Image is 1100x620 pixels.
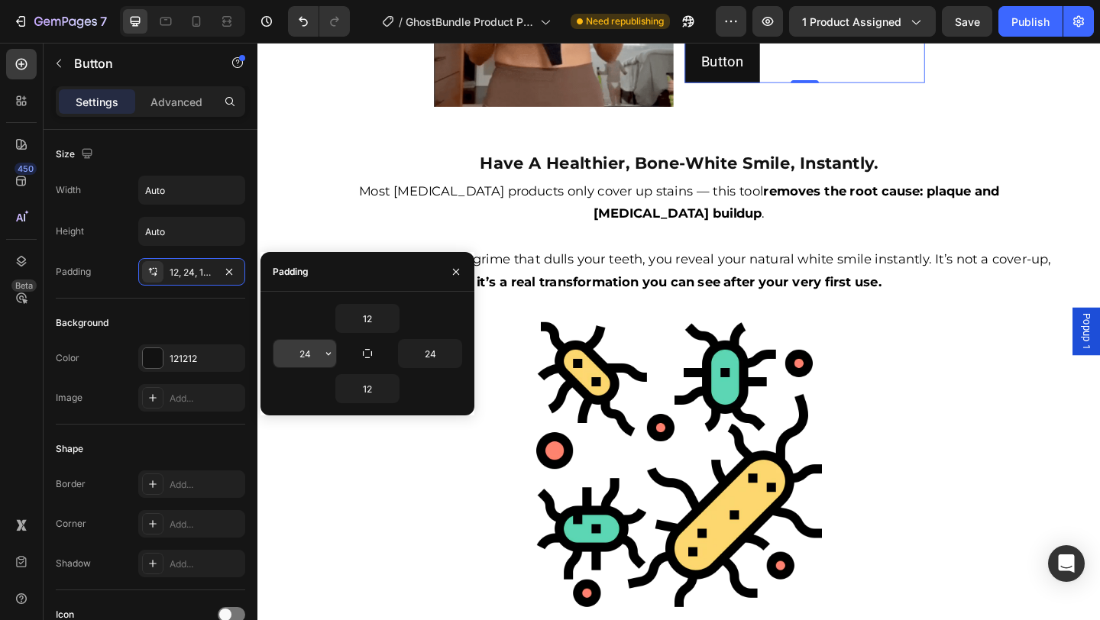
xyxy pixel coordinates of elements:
[483,7,528,34] p: Button
[955,15,980,28] span: Save
[789,6,936,37] button: 1 product assigned
[56,477,86,491] div: Border
[288,6,350,37] div: Undo/Redo
[139,218,244,245] input: Auto
[56,316,108,330] div: Background
[170,518,241,531] div: Add...
[894,294,909,334] span: Popup 1
[76,94,118,110] p: Settings
[802,14,901,30] span: 1 product assigned
[56,183,81,197] div: Width
[110,153,550,170] span: Most [MEDICAL_DATA] products only cover up stains — this tool
[399,14,403,30] span: /
[242,120,675,141] strong: Have A Healthier, Bone-White Smile, Instantly.
[56,224,84,238] div: Height
[257,43,1100,620] iframe: Design area
[548,177,552,194] span: .
[238,252,679,269] strong: it’s a real transformation you can see after your very first use.
[1048,545,1085,582] div: Open Intercom Messenger
[170,266,214,279] div: 12, 24, 12, 24
[150,94,202,110] p: Advanced
[74,54,204,73] p: Button
[399,340,461,367] input: Auto
[170,557,241,571] div: Add...
[170,352,241,366] div: 121212
[100,12,107,31] p: 7
[1011,14,1050,30] div: Publish
[550,153,640,170] strong: removes the
[56,442,83,456] div: Shape
[11,279,37,292] div: Beta
[56,517,86,531] div: Corner
[15,163,37,175] div: 450
[56,265,91,279] div: Padding
[998,6,1063,37] button: Publish
[336,375,399,402] input: Auto
[298,299,618,618] img: gempages_498030020057367433-a4189de9-78ea-4feb-b084-e890dafa6ba0.webp
[170,478,241,492] div: Add...
[273,340,336,367] input: Auto
[586,15,664,28] span: Need republishing
[942,6,992,37] button: Save
[273,265,309,279] div: Padding
[6,6,114,37] button: 7
[170,392,241,405] div: Add...
[56,144,96,165] div: Size
[53,227,863,244] span: By gently lifting away the grime that dulls your teeth, you reveal your natural white smile insta...
[56,351,79,365] div: Color
[336,305,399,332] input: Auto
[139,176,244,204] input: Auto
[56,391,82,405] div: Image
[56,557,91,570] div: Shadow
[406,14,534,30] span: GhostBundle Product Page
